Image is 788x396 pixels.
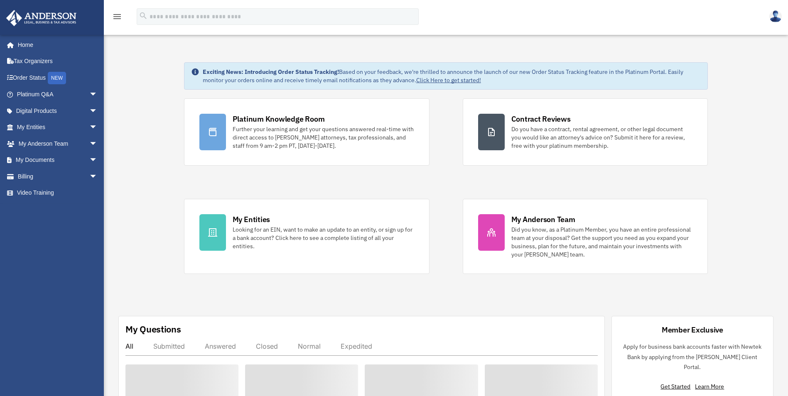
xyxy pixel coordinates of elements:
a: My Anderson Teamarrow_drop_down [6,135,110,152]
span: arrow_drop_down [89,152,106,169]
a: My Entitiesarrow_drop_down [6,119,110,136]
div: Looking for an EIN, want to make an update to an entity, or sign up for a bank account? Click her... [233,225,414,250]
span: arrow_drop_down [89,103,106,120]
a: Platinum Knowledge Room Further your learning and get your questions answered real-time with dire... [184,98,430,166]
a: Get Started [660,383,694,390]
div: Expedited [341,342,372,350]
div: My Anderson Team [511,214,575,225]
a: Billingarrow_drop_down [6,168,110,185]
div: NEW [48,72,66,84]
div: All [125,342,133,350]
a: Contract Reviews Do you have a contract, rental agreement, or other legal document you would like... [463,98,708,166]
p: Apply for business bank accounts faster with Newtek Bank by applying from the [PERSON_NAME] Clien... [619,342,766,372]
div: My Entities [233,214,270,225]
img: User Pic [769,10,782,22]
a: Digital Productsarrow_drop_down [6,103,110,119]
span: arrow_drop_down [89,86,106,103]
div: Platinum Knowledge Room [233,114,325,124]
a: Learn More [695,383,724,390]
div: Based on your feedback, we're thrilled to announce the launch of our new Order Status Tracking fe... [203,68,701,84]
img: Anderson Advisors Platinum Portal [4,10,79,26]
div: Closed [256,342,278,350]
div: Did you know, as a Platinum Member, you have an entire professional team at your disposal? Get th... [511,225,693,259]
a: Home [6,37,106,53]
a: My Documentsarrow_drop_down [6,152,110,169]
a: Video Training [6,185,110,201]
div: Further your learning and get your questions answered real-time with direct access to [PERSON_NAM... [233,125,414,150]
a: Order StatusNEW [6,69,110,86]
a: menu [112,15,122,22]
div: Normal [298,342,321,350]
i: search [139,11,148,20]
span: arrow_drop_down [89,119,106,136]
span: arrow_drop_down [89,168,106,185]
a: Tax Organizers [6,53,110,70]
div: Member Exclusive [662,325,723,335]
div: Answered [205,342,236,350]
strong: Exciting News: Introducing Order Status Tracking! [203,68,339,76]
div: Submitted [153,342,185,350]
a: My Anderson Team Did you know, as a Platinum Member, you have an entire professional team at your... [463,199,708,274]
div: Do you have a contract, rental agreement, or other legal document you would like an attorney's ad... [511,125,693,150]
a: Platinum Q&Aarrow_drop_down [6,86,110,103]
i: menu [112,12,122,22]
div: My Questions [125,323,181,335]
div: Contract Reviews [511,114,571,124]
span: arrow_drop_down [89,135,106,152]
a: My Entities Looking for an EIN, want to make an update to an entity, or sign up for a bank accoun... [184,199,430,274]
a: Click Here to get started! [416,76,481,84]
